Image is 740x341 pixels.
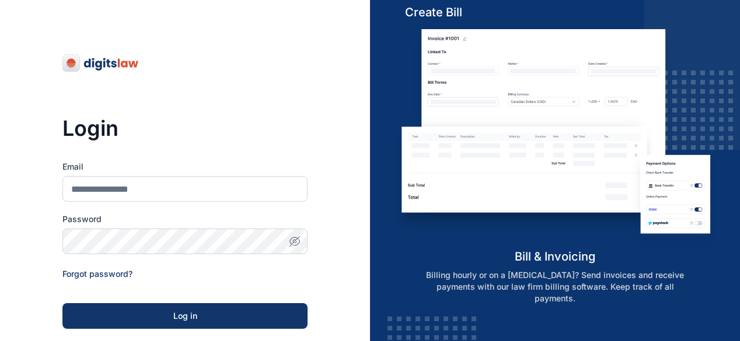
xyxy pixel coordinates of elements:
div: Log in [81,310,289,322]
label: Password [62,213,308,225]
button: Log in [62,303,308,329]
h5: Create Bill [393,4,717,20]
label: Email [62,161,308,173]
img: bill-and-invoicin [393,29,717,248]
h3: Login [62,117,308,140]
p: Billing hourly or on a [MEDICAL_DATA]? Send invoices and receive payments with our law firm billi... [406,269,704,304]
a: Forgot password? [62,269,132,279]
img: digitslaw-logo [62,54,139,72]
h5: bill & invoicing [393,248,717,265]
